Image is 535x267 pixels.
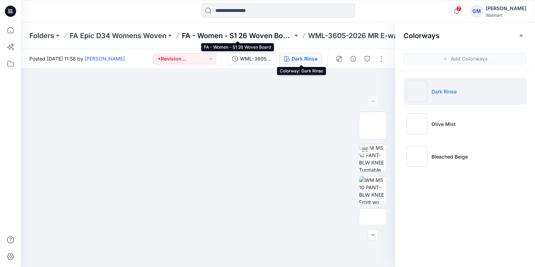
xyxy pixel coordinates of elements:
p: WML-3605-2026 MR E-waist Barrel Cargo Pant [308,31,419,41]
p: Olive Mist [431,120,456,128]
a: [PERSON_NAME] [85,56,125,62]
button: WML-3605-2026 MR E-waist Barrel Cargo Pant_Full Colorway [228,53,277,64]
h2: Colorways [404,31,440,40]
a: Folders [29,31,54,41]
div: Dark Rinse [292,55,318,63]
span: Posted [DATE] 11:58 by [29,55,125,62]
a: FA - Women - S1 26 Woven Board [182,31,293,41]
img: WM MS 10 PANT-BLW KNEE Turntable with Avatar [359,144,386,171]
img: WM MS 10 PANT-BLW KNEE Front wo Avatar [359,176,386,204]
button: Dark Rinse [279,53,322,64]
div: WML-3605-2026 MR E-waist Barrel Cargo Pant_Full Colorway [240,55,272,63]
p: Bleached Beige [431,153,468,160]
div: [PERSON_NAME] [486,4,526,13]
p: Dark Rinse [431,88,457,95]
span: 7 [456,6,462,12]
img: Bleached Beige [406,146,427,167]
img: Olive Mist [406,113,427,134]
button: Details [348,53,359,64]
div: GM [470,5,483,17]
div: Walmart [486,13,526,18]
img: Dark Rinse [406,81,427,102]
a: FA Epic D34 Womens Woven [70,31,166,41]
